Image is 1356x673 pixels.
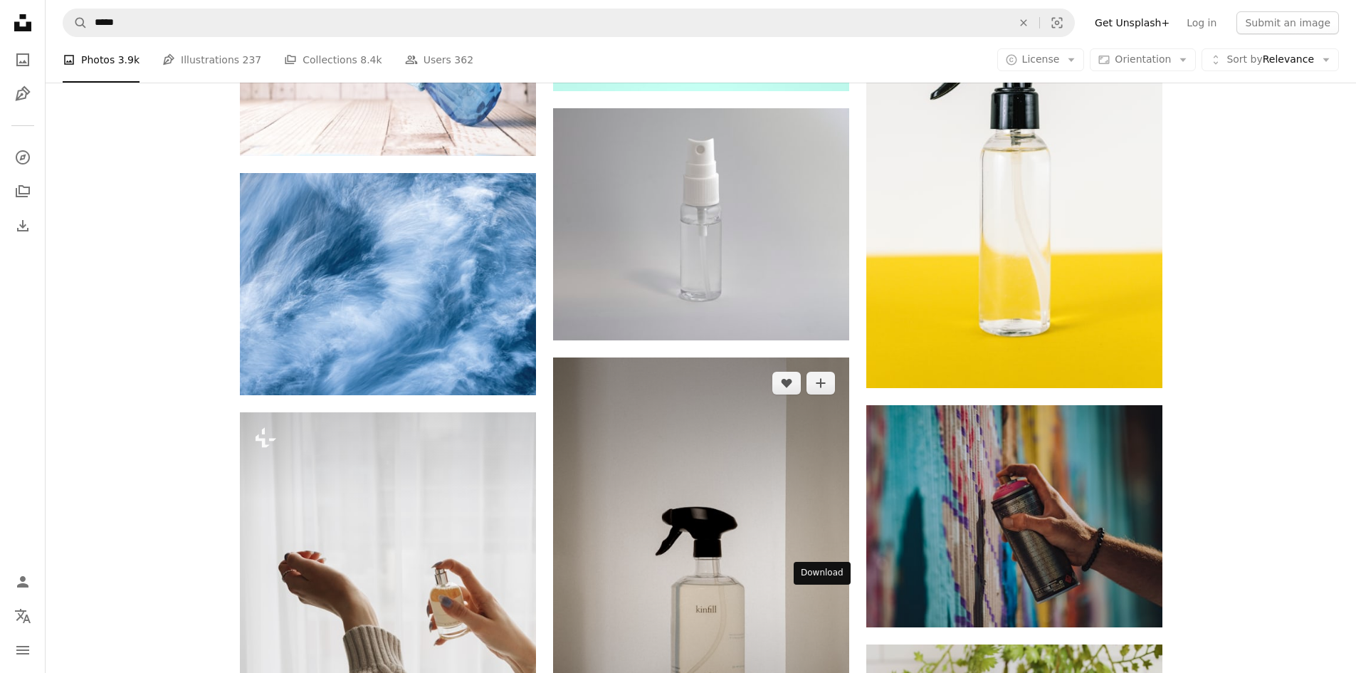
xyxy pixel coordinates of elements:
button: Submit an image [1236,11,1339,34]
button: Language [9,602,37,630]
a: Get Unsplash+ [1086,11,1178,34]
a: clear and white spray bottle [553,217,849,230]
a: a woman holding a bottle of perfume in front of a window [240,628,536,641]
a: a bottle of liquid with a black sprayer on top of it [866,140,1162,153]
img: clear and white spray bottle [553,108,849,340]
span: 362 [454,52,473,68]
button: Menu [9,636,37,664]
a: Home — Unsplash [9,9,37,40]
a: person holding black and red can [866,509,1162,522]
a: Illustrations [9,80,37,108]
a: Illustrations 237 [162,37,261,83]
form: Find visuals sitewide [63,9,1075,37]
span: Sort by [1226,53,1262,65]
span: 8.4k [360,52,382,68]
div: Download [794,562,851,585]
a: Explore [9,143,37,172]
a: calvin klein one perfume bottle [553,573,849,585]
a: Log in / Sign up [9,568,37,596]
span: 237 [243,52,262,68]
a: Users 362 [405,37,473,83]
button: Clear [1008,9,1039,36]
span: Relevance [1226,53,1314,67]
button: Like [772,372,801,395]
a: Collections [9,177,37,206]
img: white and gray thick pile textile [240,173,536,395]
button: Visual search [1040,9,1074,36]
button: License [997,48,1085,71]
img: person holding black and red can [866,405,1162,627]
a: white and gray thick pile textile [240,278,536,291]
button: Add to Collection [806,372,835,395]
a: Download History [9,212,37,240]
a: Log in [1178,11,1225,34]
span: Orientation [1115,53,1171,65]
a: Photos [9,46,37,74]
button: Search Unsplash [63,9,88,36]
button: Sort byRelevance [1202,48,1339,71]
a: Collections 8.4k [284,37,382,83]
span: License [1022,53,1060,65]
button: Orientation [1090,48,1196,71]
